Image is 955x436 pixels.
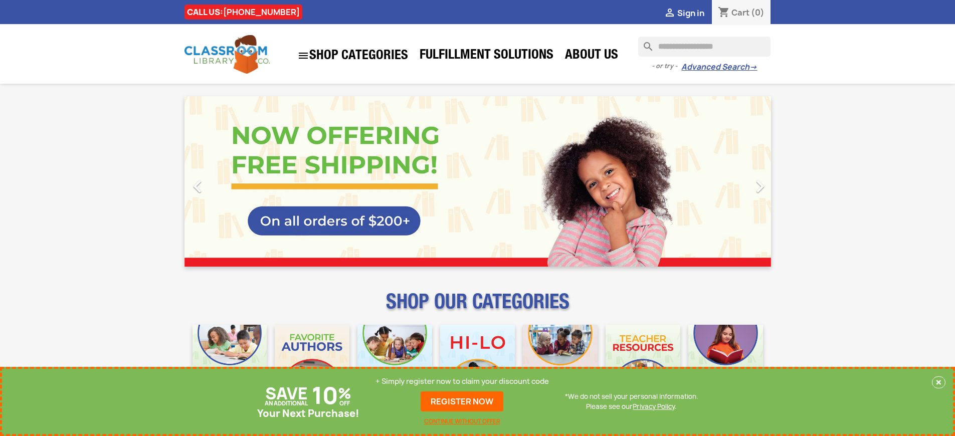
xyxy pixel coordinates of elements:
i:  [185,174,210,199]
span: - or try - [652,61,681,71]
div: CALL US: [184,5,302,20]
a: Advanced Search→ [681,62,757,72]
a: Fulfillment Solutions [415,46,558,66]
img: CLC_Phonics_And_Decodables_Mobile.jpg [357,325,432,399]
img: CLC_Fiction_Nonfiction_Mobile.jpg [523,325,598,399]
i:  [747,174,773,199]
img: Classroom Library Company [184,35,270,74]
img: CLC_Teacher_Resources_Mobile.jpg [606,325,680,399]
i: shopping_cart [718,7,730,19]
span: Cart [731,7,749,18]
ul: Carousel container [184,96,771,267]
a: About Us [560,46,623,66]
img: CLC_Dyslexia_Mobile.jpg [688,325,763,399]
span: (0) [751,7,765,18]
a:  Sign in [664,8,704,19]
a: SHOP CATEGORIES [292,45,413,67]
img: CLC_HiLo_Mobile.jpg [440,325,515,399]
a: Next [683,96,771,267]
a: Previous [184,96,273,267]
a: [PHONE_NUMBER] [223,7,300,18]
i:  [664,8,676,20]
p: SHOP OUR CATEGORIES [184,299,771,317]
span: → [749,62,757,72]
i:  [297,50,309,62]
input: Search [638,37,771,57]
img: CLC_Bulk_Mobile.jpg [193,325,267,399]
img: CLC_Favorite_Authors_Mobile.jpg [275,325,349,399]
span: Sign in [677,8,704,19]
i: search [638,37,650,49]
